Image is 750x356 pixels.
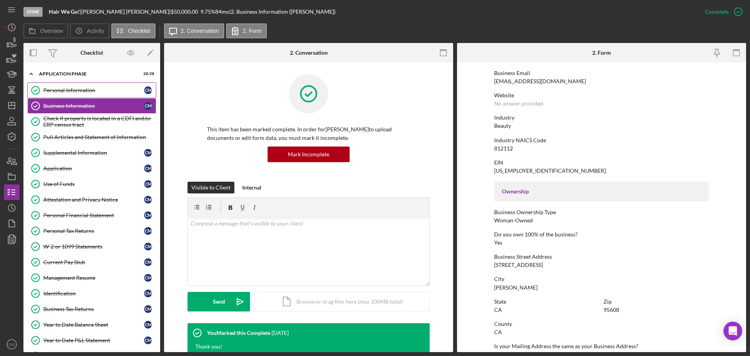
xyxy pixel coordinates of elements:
div: [PERSON_NAME] [494,284,537,291]
a: Current Pay StubCM [27,254,156,270]
div: | 2. Business Information ([PERSON_NAME]) [229,9,336,15]
div: EIN [494,159,709,166]
div: Use of Funds [43,181,144,187]
div: Industry NAICS Code [494,137,709,143]
div: C M [144,336,152,344]
div: C M [144,290,152,297]
div: Yes [494,240,502,246]
time: 2025-05-14 19:26 [271,330,289,336]
div: C M [144,305,152,313]
div: Check if property is located in a CDFI and/or ERP census tract [43,115,156,128]
div: Year to Date Balance Sheet [43,322,144,328]
div: Supplemental Information [43,150,144,156]
button: Mark Incomplete [268,147,350,162]
div: Year to Date P&L Statement [43,337,144,343]
a: Personal Tax ReturnsCM [27,223,156,239]
a: Business InformationCM [27,98,156,114]
a: Attestation and Privacy NoticeCM [27,192,156,208]
div: | [49,9,81,15]
div: C M [144,196,152,204]
a: ApplicationCM [27,161,156,176]
button: 2. Conversation [164,23,224,38]
div: CA [494,329,502,335]
div: C M [144,86,152,94]
div: Do you own 100% of the business? [494,231,709,238]
div: C M [144,180,152,188]
div: Mark Incomplete [288,147,329,162]
div: 812112 [494,145,513,152]
div: C M [144,321,152,329]
div: 2. Form [592,50,611,56]
div: C M [144,274,152,282]
label: Checklist [128,28,150,34]
div: C M [144,211,152,219]
div: [PERSON_NAME] [PERSON_NAME] | [81,9,171,15]
div: Personal Information [43,87,144,93]
div: C M [144,165,152,172]
div: Thank you! [195,343,222,351]
div: Zip [604,299,709,305]
a: IdentificationCM [27,286,156,301]
div: Woman-Owned [494,217,533,224]
div: Business Email [494,70,709,76]
div: Ownership [502,188,701,195]
div: Pull Articles and Statement of Information [43,134,156,140]
button: Checklist [111,23,155,38]
div: 84 mo [215,9,229,15]
div: Done [23,7,43,17]
label: 2. Conversation [181,28,219,34]
div: 9.75 % [200,9,215,15]
div: Internal [242,182,261,193]
div: Current Pay Stub [43,259,144,265]
div: Application Phase [39,72,135,76]
div: $50,000.00 [171,9,200,15]
b: Hair We Go! [49,8,80,15]
button: Visible to Client [187,182,234,193]
div: 28 / 28 [140,72,154,76]
a: Personal InformationCM [27,82,156,98]
a: Year to Date Balance SheetCM [27,317,156,333]
div: State [494,299,600,305]
div: C M [144,258,152,266]
div: Management Resume [43,275,144,281]
a: Use of FundsCM [27,176,156,192]
div: W-2 or 1099 Statements [43,243,144,250]
div: Is your Mailing Address the same as your Business Address? [494,343,709,349]
div: [STREET_ADDRESS] [494,262,543,268]
div: Business Ownership Type [494,209,709,215]
a: Pull Articles and Statement of Information [27,129,156,145]
div: Industry [494,114,709,121]
div: Application [43,165,144,172]
label: 2. Form [243,28,262,34]
a: Management ResumeCM [27,270,156,286]
div: County [494,321,709,327]
div: Personal Financial Statement [43,212,144,218]
div: C M [144,227,152,235]
div: Business Information [43,103,144,109]
p: This item has been marked complete. In order for [PERSON_NAME] to upload documents or edit form d... [207,125,410,143]
button: Complete [697,4,746,20]
div: Complete [705,4,729,20]
label: Activity [87,28,104,34]
button: Internal [238,182,265,193]
button: Activity [70,23,109,38]
a: Supplemental InformationCM [27,145,156,161]
button: Overview [23,23,68,38]
button: 2. Form [226,23,267,38]
div: C M [144,149,152,157]
div: Beauty [494,123,511,129]
div: Business Street Address [494,254,709,260]
div: You Marked this Complete [207,330,270,336]
div: 95608 [604,307,619,313]
div: Checklist [80,50,103,56]
div: Visible to Client [191,182,230,193]
div: City [494,276,709,282]
div: Personal Tax Returns [43,228,144,234]
div: [EMAIL_ADDRESS][DOMAIN_NAME] [494,78,586,84]
div: Identification [43,290,144,297]
a: Personal Financial StatementCM [27,208,156,223]
button: Send [187,292,250,311]
a: Year to Date P&L StatementCM [27,333,156,348]
div: C M [144,102,152,110]
div: C M [144,243,152,250]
